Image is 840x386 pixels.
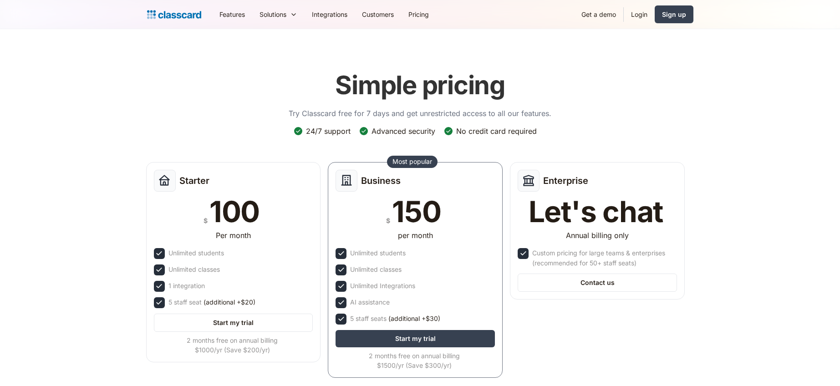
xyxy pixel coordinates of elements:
div: Solutions [252,4,305,25]
div: per month [398,230,433,241]
span: (additional +$30) [388,314,440,324]
div: Most popular [392,157,432,166]
h2: Business [361,175,401,186]
div: 100 [209,197,260,226]
div: 2 months free on annual billing $1000/yr (Save $200/yr) [154,335,311,355]
div: Unlimited students [168,248,224,258]
div: Unlimited students [350,248,406,258]
div: Let's chat [529,197,663,226]
div: No credit card required [456,126,537,136]
div: Annual billing only [566,230,629,241]
div: 5 staff seat [168,297,255,307]
a: Start my trial [154,314,313,332]
a: Features [212,4,252,25]
div: 5 staff seats [350,314,440,324]
div: AI assistance [350,297,390,307]
div: 24/7 support [306,126,351,136]
a: Get a demo [574,4,623,25]
a: Login [624,4,655,25]
a: Pricing [401,4,436,25]
h2: Enterprise [543,175,588,186]
div: 2 months free on annual billing $1500/yr (Save $300/yr) [336,351,493,370]
a: Contact us [518,274,677,292]
div: Per month [216,230,251,241]
a: home [147,8,201,21]
div: Unlimited classes [168,264,220,274]
a: Sign up [655,5,693,23]
div: Solutions [260,10,286,19]
a: Customers [355,4,401,25]
a: Integrations [305,4,355,25]
div: $ [386,215,390,226]
h1: Simple pricing [335,70,505,101]
p: Try Classcard free for 7 days and get unrestricted access to all our features. [289,108,551,119]
div: Advanced security [372,126,435,136]
span: (additional +$20) [204,297,255,307]
a: Start my trial [336,330,495,347]
div: 150 [392,197,441,226]
div: Sign up [662,10,686,19]
div: Unlimited Integrations [350,281,415,291]
div: Custom pricing for large teams & enterprises (recommended for 50+ staff seats) [532,248,675,268]
div: $ [204,215,208,226]
div: 1 integration [168,281,205,291]
div: Unlimited classes [350,264,402,274]
h2: Starter [179,175,209,186]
